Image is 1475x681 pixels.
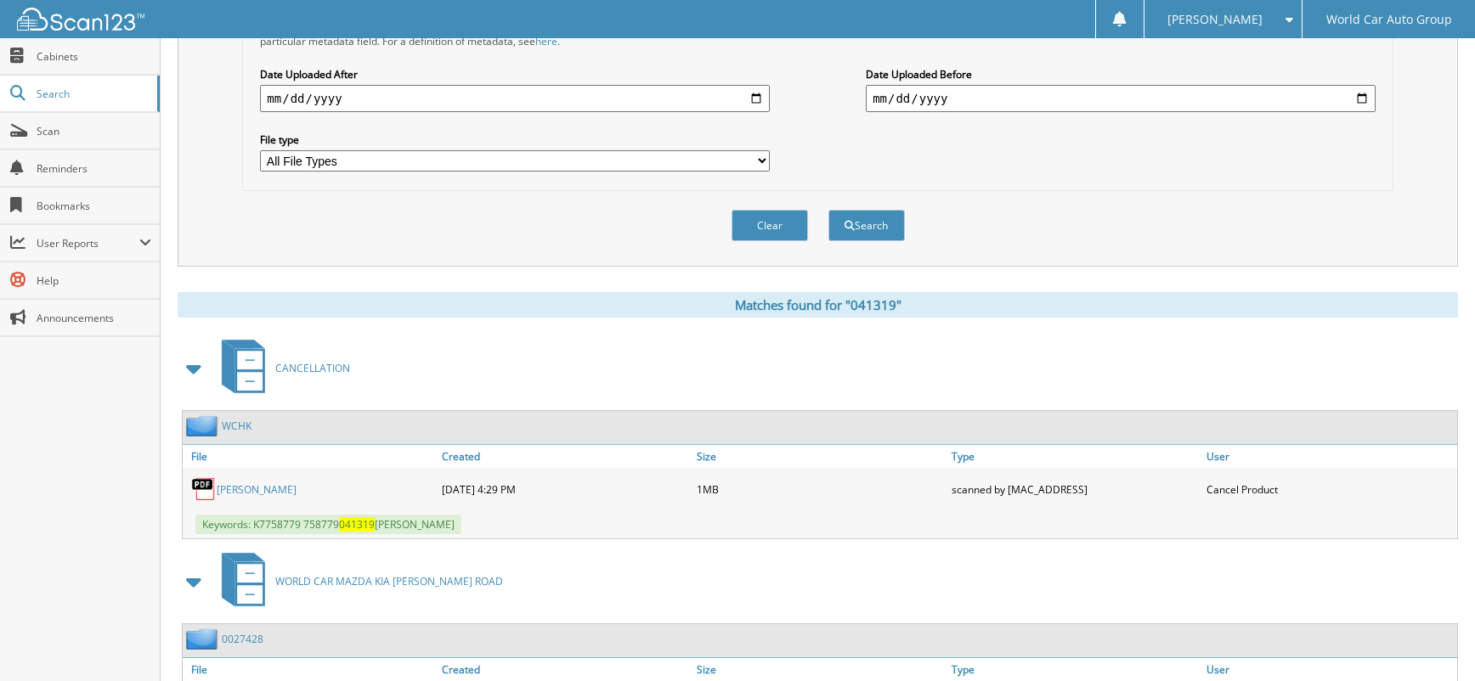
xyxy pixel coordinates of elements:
a: [PERSON_NAME] [217,482,297,497]
a: User [1202,658,1457,681]
span: 041319 [339,517,375,532]
span: Cabinets [37,49,151,64]
span: Reminders [37,161,151,176]
label: Date Uploaded Before [866,67,1376,82]
div: scanned by [MAC_ADDRESS] [947,472,1202,506]
span: Announcements [37,311,151,325]
div: Matches found for "041319" [178,292,1458,318]
img: PDF.png [191,476,217,502]
div: 1MB [692,472,947,506]
a: Created [438,658,692,681]
a: 0027428 [222,632,263,646]
a: Type [947,658,1202,681]
img: folder2.png [186,415,222,436]
button: Search [828,210,905,241]
a: Created [438,445,692,468]
img: scan123-logo-white.svg [17,8,144,31]
span: WORLD CAR MAZDA KIA [PERSON_NAME] ROAD [275,574,503,588]
input: start [260,85,770,112]
div: Cancel Product [1202,472,1457,506]
span: Bookmarks [37,199,151,213]
iframe: Chat Widget [1390,599,1475,681]
span: World Car Auto Group [1326,14,1452,25]
span: Search [37,87,149,101]
img: folder2.png [186,628,222,650]
button: Clear [732,210,808,241]
a: Size [692,658,947,681]
input: end [866,85,1376,112]
span: [PERSON_NAME] [1167,14,1263,25]
a: Type [947,445,1202,468]
span: User Reports [37,236,139,250]
span: Scan [37,124,151,138]
a: CANCELLATION [212,335,350,402]
span: Help [37,273,151,288]
a: here [535,34,557,48]
a: Size [692,445,947,468]
div: [DATE] 4:29 PM [438,472,692,506]
span: Keywords: K7758779 758779 [PERSON_NAME] [195,515,461,534]
label: File type [260,132,770,147]
a: WORLD CAR MAZDA KIA [PERSON_NAME] ROAD [212,548,503,615]
label: Date Uploaded After [260,67,770,82]
a: WCHK [222,419,251,433]
a: File [183,658,438,681]
a: File [183,445,438,468]
a: User [1202,445,1457,468]
span: CANCELLATION [275,361,350,375]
